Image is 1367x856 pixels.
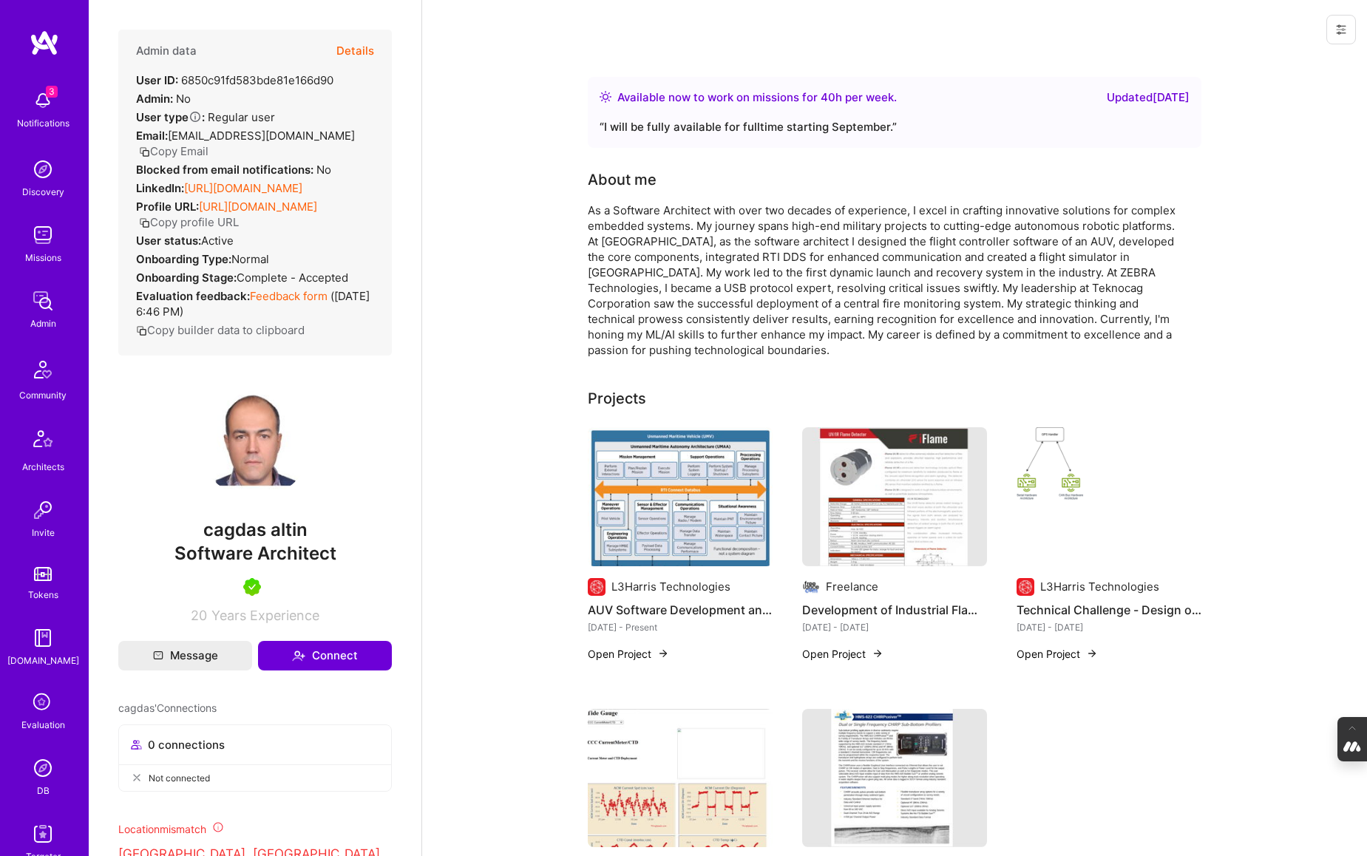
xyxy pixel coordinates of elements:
[34,567,52,581] img: tokens
[28,220,58,250] img: teamwork
[258,641,392,670] button: Connect
[588,709,773,848] img: Tide Gauge
[821,90,835,104] span: 40
[118,821,392,837] div: Location mismatch
[184,181,302,195] a: [URL][DOMAIN_NAME]
[28,623,58,653] img: guide book
[46,86,58,98] span: 3
[28,587,58,602] div: Tokens
[1017,619,1201,635] div: [DATE] - [DATE]
[1086,648,1098,659] img: arrow-right
[231,252,269,266] span: normal
[588,619,773,635] div: [DATE] - Present
[136,200,199,214] strong: Profile URL:
[118,700,217,716] span: cagdas' Connections
[1040,579,1159,594] div: L3Harris Technologies
[136,109,275,125] div: Regular user
[118,641,252,670] button: Message
[136,162,331,177] div: No
[336,30,374,72] button: Details
[136,322,305,338] button: Copy builder data to clipboard
[136,72,333,88] div: 6850c91fd583bde81e166d90
[139,214,239,230] button: Copy profile URL
[802,619,987,635] div: [DATE] - [DATE]
[28,286,58,316] img: admin teamwork
[136,110,205,124] strong: User type :
[28,753,58,783] img: Admin Search
[802,427,987,566] img: Development of Industrial Flame Detector
[136,181,184,195] strong: LinkedIn:
[250,289,328,303] a: Feedback form
[136,289,250,303] strong: Evaluation feedback:
[29,689,57,717] i: icon SelectionTeam
[21,717,65,733] div: Evaluation
[28,495,58,525] img: Invite
[25,352,61,387] img: Community
[28,819,58,849] img: Skill Targeter
[657,648,669,659] img: arrow-right
[131,772,143,784] i: icon CloseGray
[139,146,150,157] i: icon Copy
[611,579,730,594] div: L3Harris Technologies
[136,92,173,106] strong: Admin:
[211,608,319,623] span: Years Experience
[872,648,883,659] img: arrow-right
[136,252,231,266] strong: Onboarding Type:
[802,578,820,596] img: Company logo
[588,203,1179,358] div: As a Software Architect with over two decades of experience, I excel in crafting innovative solut...
[237,271,348,285] span: Complete - Accepted
[7,653,79,668] div: [DOMAIN_NAME]
[1017,600,1201,619] h4: Technical Challenge - Design of AUV flight controller software that supports multiple architectures
[199,200,317,214] a: [URL][DOMAIN_NAME]
[1017,646,1098,662] button: Open Project
[802,709,987,848] img: Acoustic Sonar Device Software
[588,387,646,410] div: Projects
[136,91,191,106] div: No
[131,739,142,750] i: icon Collaborator
[802,600,987,619] h4: Development of Industrial Flame Detector
[136,129,168,143] strong: Email:
[30,316,56,331] div: Admin
[25,424,61,459] img: Architects
[153,651,163,661] i: icon Mail
[600,118,1190,136] div: “ I will be fully available for fulltime starting September. ”
[243,578,261,596] img: A.Teamer in Residence
[191,608,207,623] span: 20
[196,379,314,497] img: User Avatar
[168,129,355,143] span: [EMAIL_ADDRESS][DOMAIN_NAME]
[174,543,336,564] span: Software Architect
[136,163,316,177] strong: Blocked from email notifications:
[588,600,773,619] h4: AUV Software Development and Integration
[149,770,210,786] span: Not connected
[22,459,64,475] div: Architects
[617,89,897,106] div: Available now to work on missions for h per week .
[22,184,64,200] div: Discovery
[136,73,178,87] strong: User ID:
[136,288,374,319] div: ( [DATE] 6:46 PM )
[118,724,392,792] button: 0 connectionsNot connected
[588,427,773,566] img: AUV Software Development and Integration
[19,387,67,403] div: Community
[189,110,202,123] i: Help
[17,115,69,131] div: Notifications
[292,649,305,662] i: icon Connect
[30,30,59,56] img: logo
[600,91,611,103] img: Availability
[201,234,234,248] span: Active
[588,169,657,191] div: About me
[25,250,61,265] div: Missions
[136,234,201,248] strong: User status:
[588,578,606,596] img: Company logo
[139,143,208,159] button: Copy Email
[148,737,225,753] span: 0 connections
[136,271,237,285] strong: Onboarding Stage:
[802,646,883,662] button: Open Project
[139,217,150,228] i: icon Copy
[588,646,669,662] button: Open Project
[32,525,55,540] div: Invite
[1017,578,1034,596] img: Company logo
[28,86,58,115] img: bell
[136,325,147,336] i: icon Copy
[1017,427,1201,566] img: Technical Challenge - Design of AUV flight controller software that supports multiple architectures
[826,579,878,594] div: Freelance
